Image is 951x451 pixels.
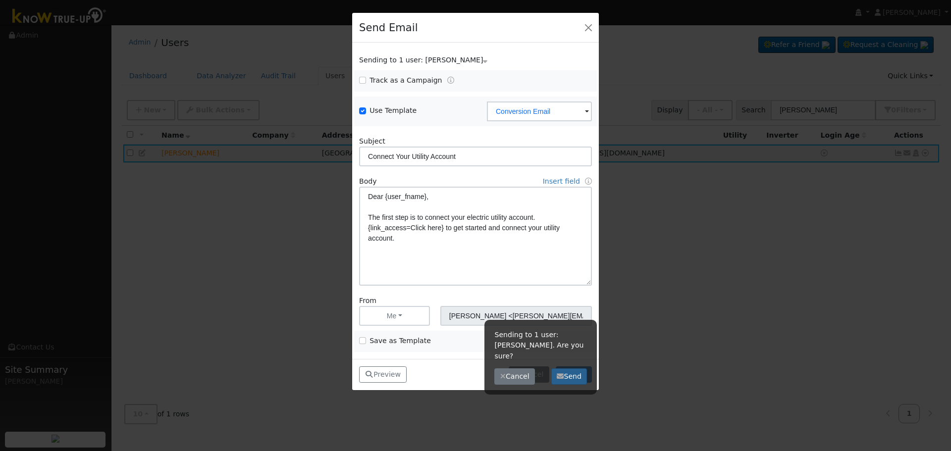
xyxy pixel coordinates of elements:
[359,337,366,344] input: Save as Template
[359,107,366,114] input: Use Template
[370,75,442,86] label: Track as a Campaign
[585,177,592,185] a: Fields
[359,136,385,147] label: Subject
[551,368,587,385] button: Send
[487,101,592,121] input: Select a Template
[359,20,418,36] h4: Send Email
[359,306,430,326] button: Me
[359,296,376,306] label: From
[370,105,417,116] label: Use Template
[447,76,454,84] a: Tracking Campaigns
[354,55,597,65] div: Show users
[494,330,587,361] p: Sending to 1 user: [PERSON_NAME]. Are you sure?
[359,366,407,383] button: Preview
[359,176,377,187] label: Body
[359,77,366,84] input: Track as a Campaign
[543,177,580,185] a: Insert field
[494,368,535,385] button: Cancel
[370,336,431,346] label: Save as Template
